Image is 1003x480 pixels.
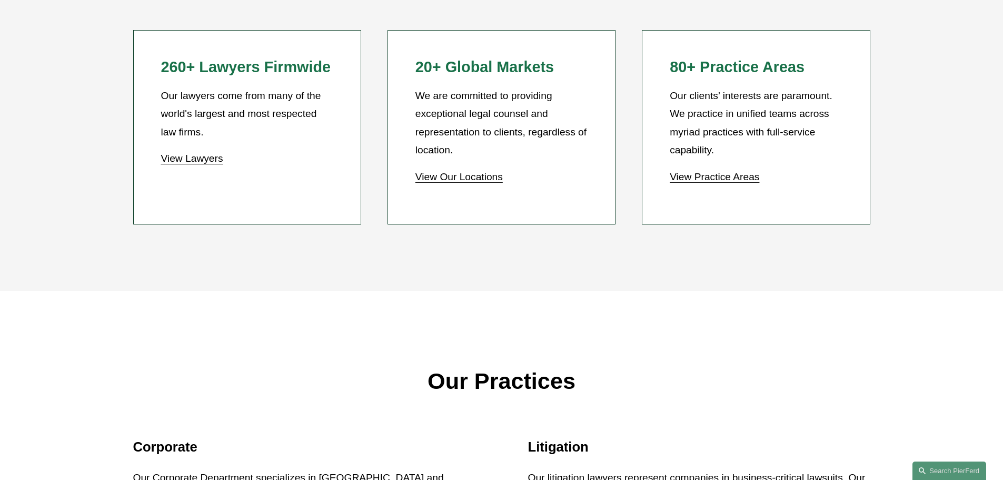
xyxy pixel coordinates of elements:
[415,58,588,76] h2: 20+ Global Markets
[161,153,223,164] a: View Lawyers
[670,58,842,76] h2: 80+ Practice Areas
[415,87,588,160] p: We are committed to providing exceptional legal counsel and representation to clients, regardless...
[415,171,503,182] a: View Our Locations
[133,439,475,455] h2: Corporate
[670,87,842,160] p: Our clients’ interests are paramount. We practice in unified teams across myriad practices with f...
[133,361,870,402] p: Our Practices
[912,462,986,480] a: Search this site
[670,171,759,182] a: View Practice Areas
[161,87,333,142] p: Our lawyers come from many of the world's largest and most respected law firms.
[528,439,870,455] h2: Litigation
[161,58,333,76] h2: 260+ Lawyers Firmwide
